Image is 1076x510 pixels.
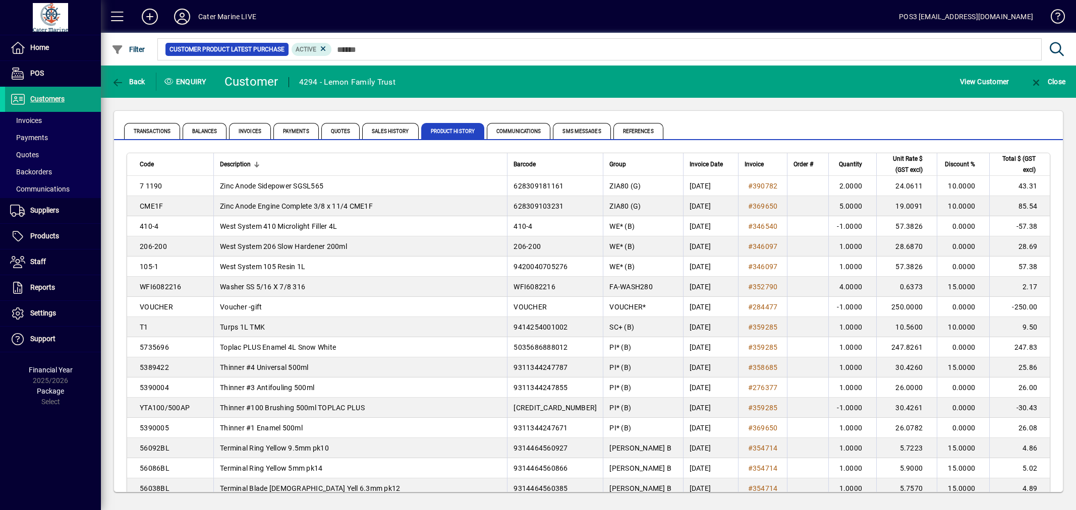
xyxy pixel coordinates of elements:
[828,317,876,337] td: 1.0000
[989,257,1050,277] td: 57.38
[989,398,1050,418] td: -30.43
[220,444,329,452] span: Terminal Ring Yellow 9.5mm pk10
[989,277,1050,297] td: 2.17
[10,151,39,159] span: Quotes
[5,327,101,352] a: Support
[10,134,48,142] span: Payments
[683,257,738,277] td: [DATE]
[514,343,568,351] span: 5035686888012
[745,463,781,474] a: #354714
[609,283,653,291] span: FA-WASH280
[883,153,923,175] span: Unit Rate $ (GST excl)
[937,236,989,257] td: 0.0000
[5,198,101,223] a: Suppliers
[514,242,541,250] span: 206-200
[876,337,937,357] td: 247.8261
[514,484,568,492] span: 9314464560385
[828,357,876,377] td: 1.0000
[748,323,753,331] span: #
[937,297,989,317] td: 0.0000
[140,484,169,492] span: 56038BL
[828,236,876,257] td: 1.0000
[514,283,555,291] span: WFI6082216
[30,43,49,51] span: Home
[683,196,738,216] td: [DATE]
[828,478,876,498] td: 1.0000
[748,343,753,351] span: #
[753,202,778,210] span: 369650
[745,281,781,292] a: #352790
[828,377,876,398] td: 1.0000
[937,257,989,277] td: 0.0000
[10,116,42,124] span: Invoices
[753,182,778,190] span: 390782
[828,398,876,418] td: -1.0000
[876,478,937,498] td: 5.7570
[748,182,753,190] span: #
[828,458,876,478] td: 1.0000
[229,123,271,139] span: Invoices
[224,74,278,90] div: Customer
[989,176,1050,196] td: 43.31
[876,176,937,196] td: 24.0611
[683,398,738,418] td: [DATE]
[996,153,1036,175] span: Total $ (GST excl)
[220,159,501,170] div: Description
[828,297,876,317] td: -1.0000
[828,176,876,196] td: 2.0000
[683,337,738,357] td: [DATE]
[745,261,781,272] a: #346097
[748,263,753,271] span: #
[937,277,989,297] td: 15.0000
[362,123,418,139] span: Sales History
[10,168,52,176] span: Backorders
[683,176,738,196] td: [DATE]
[876,438,937,458] td: 5.7223
[748,464,753,472] span: #
[609,263,635,271] span: WE* (B)
[835,159,871,170] div: Quantity
[683,418,738,438] td: [DATE]
[220,222,337,230] span: West System 410 Microlight Filler 4L
[220,343,336,351] span: Toplac PLUS Enamel 4L Snow White
[29,366,73,374] span: Financial Year
[220,303,262,311] span: Voucher -gift
[683,297,738,317] td: [DATE]
[5,301,101,326] a: Settings
[989,357,1050,377] td: 25.86
[996,153,1045,175] div: Total $ (GST excl)
[828,438,876,458] td: 1.0000
[220,182,323,190] span: Zinc Anode Sidepower SGSL565
[299,74,395,90] div: 4294 - Lemon Family Trust
[745,402,781,413] a: #359285
[876,458,937,478] td: 5.9000
[30,206,59,214] span: Suppliers
[609,182,641,190] span: ZIA80 (G)
[876,277,937,297] td: 0.6373
[876,236,937,257] td: 28.6870
[1043,2,1063,35] a: Knowledge Base
[514,323,568,331] span: 9414254001002
[745,382,781,393] a: #276377
[753,363,778,371] span: 358685
[220,404,365,412] span: Thinner #100 Brushing 500ml TOPLAC PLUS
[111,78,145,86] span: Back
[794,159,813,170] span: Order #
[745,159,764,170] span: Invoice
[683,216,738,236] td: [DATE]
[321,123,360,139] span: Quotes
[753,404,778,412] span: 359285
[5,249,101,275] a: Staff
[514,159,597,170] div: Barcode
[609,424,631,432] span: PI* (B)
[30,335,55,343] span: Support
[794,159,822,170] div: Order #
[124,123,180,139] span: Transactions
[828,257,876,277] td: 1.0000
[5,275,101,300] a: Reports
[945,159,975,170] span: Discount %
[989,216,1050,236] td: -57.38
[487,123,550,139] span: Communications
[883,153,932,175] div: Unit Rate $ (GST excl)
[140,444,169,452] span: 56092BL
